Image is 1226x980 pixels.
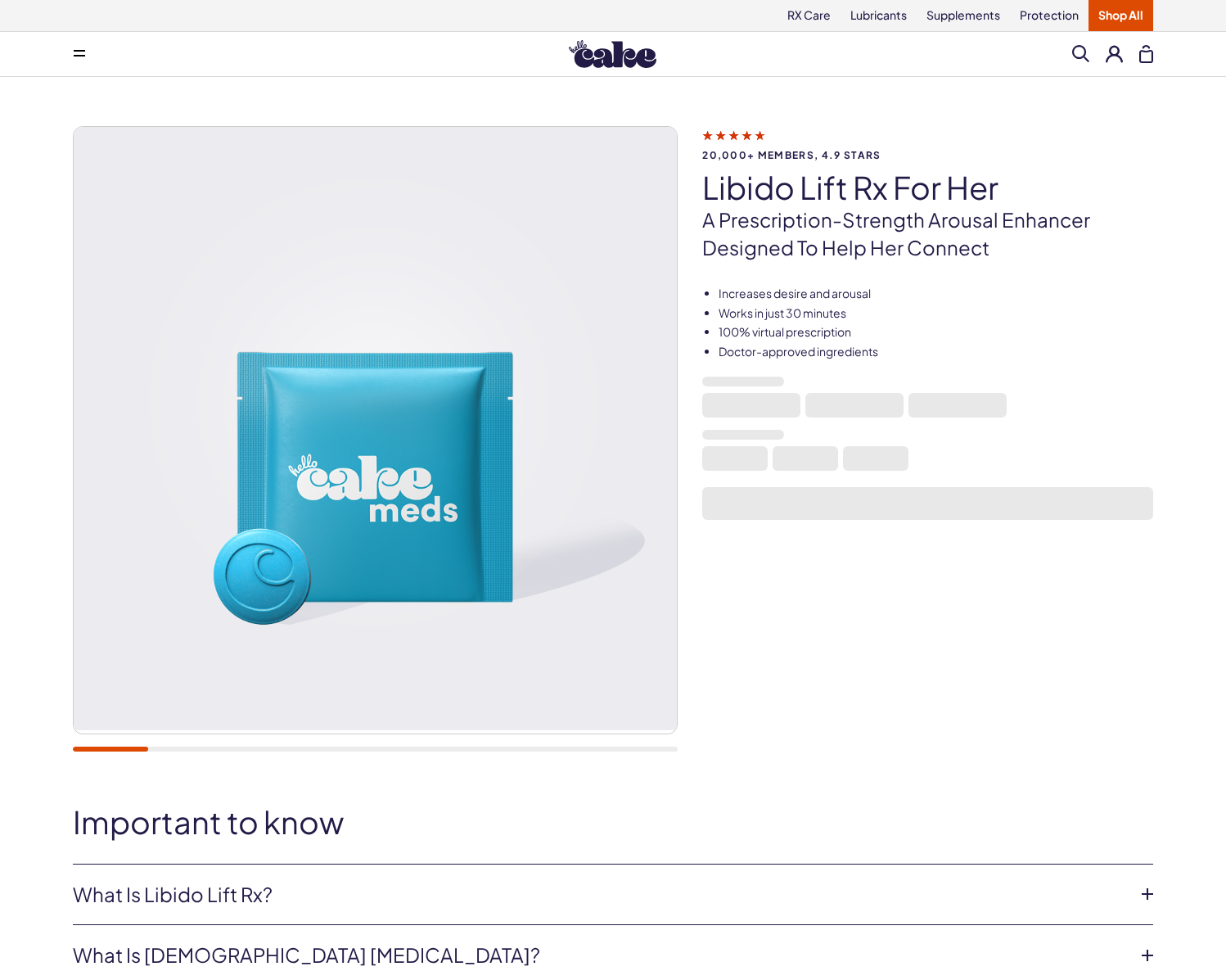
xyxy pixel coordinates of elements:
[73,942,1127,969] a: What is [DEMOGRAPHIC_DATA] [MEDICAL_DATA]?
[702,150,1153,160] span: 20,000+ members, 4.9 stars
[702,170,1153,205] h1: Libido Lift Rx For Her
[702,206,1153,261] p: A prescription-strength arousal enhancer designed to help her connect
[702,128,1153,160] a: 20,000+ members, 4.9 stars
[719,344,1153,360] li: Doctor-approved ingredients
[719,324,1153,341] li: 100% virtual prescription
[719,305,1153,322] li: Works in just 30 minutes
[74,127,677,730] img: Libido Lift Rx For Her
[569,40,656,68] img: Hello Cake
[719,286,1153,302] li: Increases desire and arousal
[73,881,1127,909] a: What is Libido Lift Rx?
[73,805,1153,839] h2: Important to know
